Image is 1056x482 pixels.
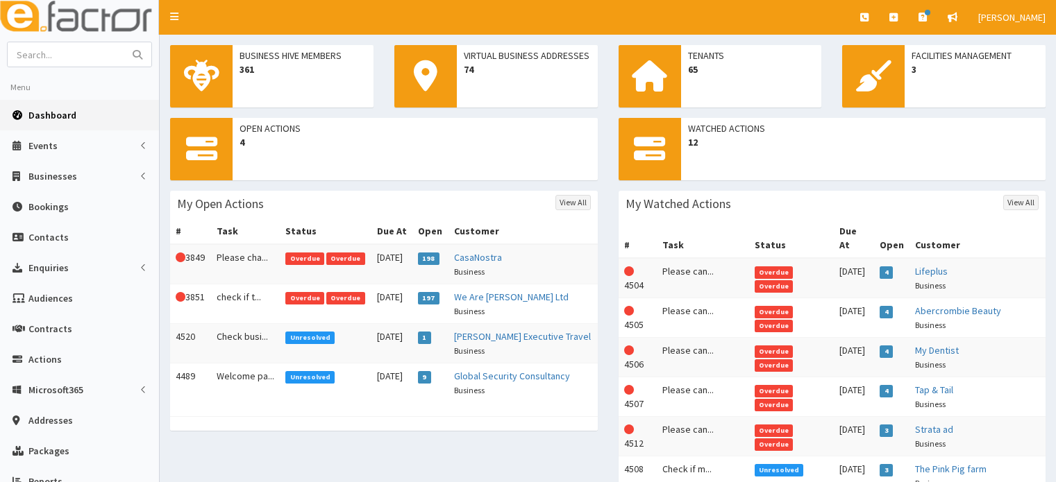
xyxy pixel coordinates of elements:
span: Addresses [28,414,73,427]
th: # [170,218,211,244]
h3: My Watched Actions [626,198,731,210]
input: Search... [8,42,124,67]
i: This Action is overdue! [624,385,634,395]
span: Open Actions [240,121,591,135]
i: This Action is overdue! [176,292,185,302]
a: We Are [PERSON_NAME] Ltd [454,291,569,303]
a: The Pink Pig farm [915,463,987,475]
span: Businesses [28,170,77,182]
small: Business [454,266,485,277]
span: 4 [880,266,893,279]
span: Overdue [755,359,794,372]
td: check if t... [211,284,280,324]
span: Overdue [755,306,794,318]
td: Please can... [657,258,749,298]
td: Please can... [657,338,749,377]
td: [DATE] [834,338,874,377]
span: Actions [28,353,62,365]
td: 3849 [170,244,211,284]
th: Status [280,218,371,244]
span: Overdue [326,252,365,265]
a: Strata ad [915,423,953,436]
span: Events [28,139,58,152]
a: Global Security Consultancy [454,370,570,382]
small: Business [915,399,946,409]
span: 3 [912,62,1039,76]
td: Please can... [657,377,749,417]
span: 4 [880,306,893,318]
a: My Dentist [915,344,959,356]
td: 4506 [619,338,657,377]
small: Business [915,320,946,330]
span: 4 [880,345,893,358]
th: Due At [371,218,413,244]
td: [DATE] [371,363,413,403]
span: Overdue [755,424,794,437]
a: CasaNostra [454,251,502,264]
span: 3 [880,464,893,476]
span: Contracts [28,322,72,335]
small: Business [915,280,946,291]
span: Overdue [755,345,794,358]
th: # [619,218,657,258]
th: Due At [834,218,874,258]
span: Business Hive Members [240,49,367,62]
i: This Action is overdue! [624,306,634,316]
span: Enquiries [28,261,69,274]
td: 4520 [170,324,211,363]
th: Open [412,218,448,244]
i: This Action is overdue! [176,252,185,262]
span: Overdue [755,320,794,332]
i: This Action is overdue! [624,266,634,276]
span: Unresolved [285,371,335,384]
small: Business [454,306,485,316]
a: View All [1003,195,1039,210]
span: Virtual Business Addresses [464,49,591,62]
span: Bookings [28,200,69,213]
span: 198 [418,252,439,265]
td: [DATE] [371,324,413,363]
td: [DATE] [371,244,413,284]
small: Business [915,359,946,370]
a: [PERSON_NAME] Executive Travel [454,330,591,343]
span: Audiences [28,292,73,304]
td: Please can... [657,417,749,456]
a: Abercrombie Beauty [915,304,1001,317]
span: Tenants [688,49,815,62]
th: Task [211,218,280,244]
span: 3 [880,424,893,437]
td: 4505 [619,298,657,338]
span: Contacts [28,231,69,243]
i: This Action is overdue! [624,345,634,355]
span: 1 [418,332,431,344]
th: Status [749,218,835,258]
small: Business [454,385,485,395]
small: Business [454,345,485,356]
span: 361 [240,62,367,76]
th: Customer [449,218,598,244]
td: [DATE] [834,298,874,338]
span: Watched Actions [688,121,1039,135]
span: 9 [418,371,431,384]
h3: My Open Actions [177,198,264,210]
span: [PERSON_NAME] [978,11,1046,24]
span: Microsoft365 [28,384,83,396]
span: Overdue [285,252,324,265]
span: 65 [688,62,815,76]
span: Facilities Management [912,49,1039,62]
td: Please cha... [211,244,280,284]
span: Dashboard [28,109,76,121]
span: Unresolved [285,332,335,344]
span: Overdue [755,399,794,411]
td: 4489 [170,363,211,403]
a: View All [555,195,591,210]
span: 4 [880,385,893,397]
td: [DATE] [834,377,874,417]
span: Overdue [326,292,365,304]
td: 4512 [619,417,657,456]
span: Overdue [755,385,794,397]
td: 3851 [170,284,211,324]
td: Please can... [657,298,749,338]
span: 197 [418,292,439,304]
span: Overdue [755,280,794,293]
